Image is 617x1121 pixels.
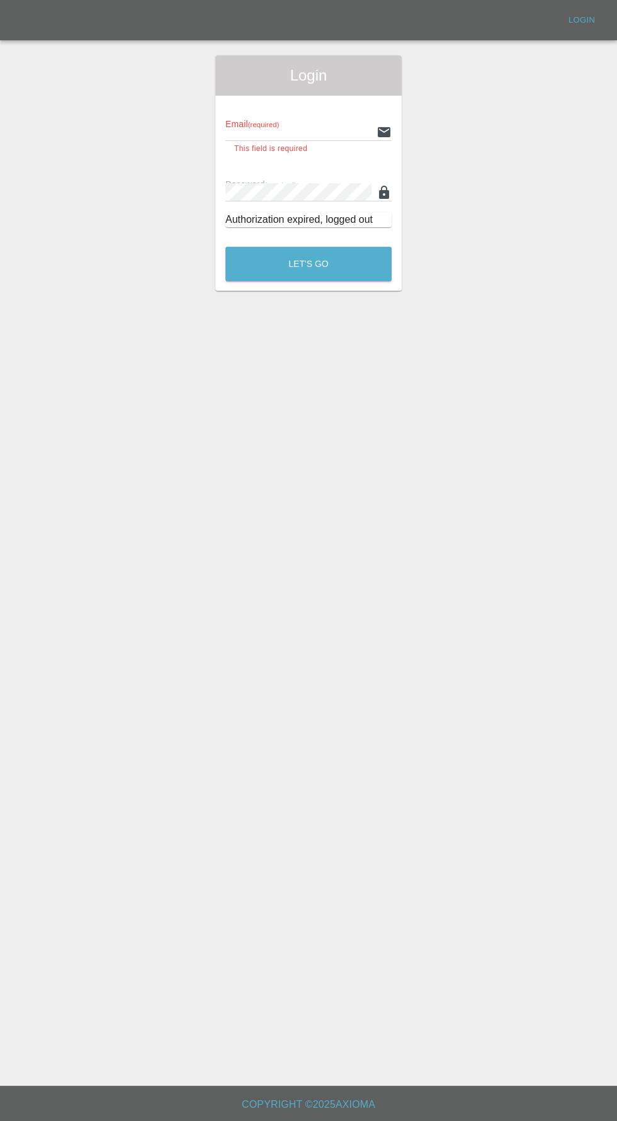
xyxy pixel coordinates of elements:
[225,247,392,281] button: Let's Go
[225,179,296,189] span: Password
[225,65,392,86] span: Login
[10,1096,607,1113] h6: Copyright © 2025 Axioma
[248,121,280,128] small: (required)
[225,212,392,227] div: Authorization expired, logged out
[225,119,279,129] span: Email
[265,181,297,189] small: (required)
[562,11,602,30] a: Login
[234,143,383,155] p: This field is required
